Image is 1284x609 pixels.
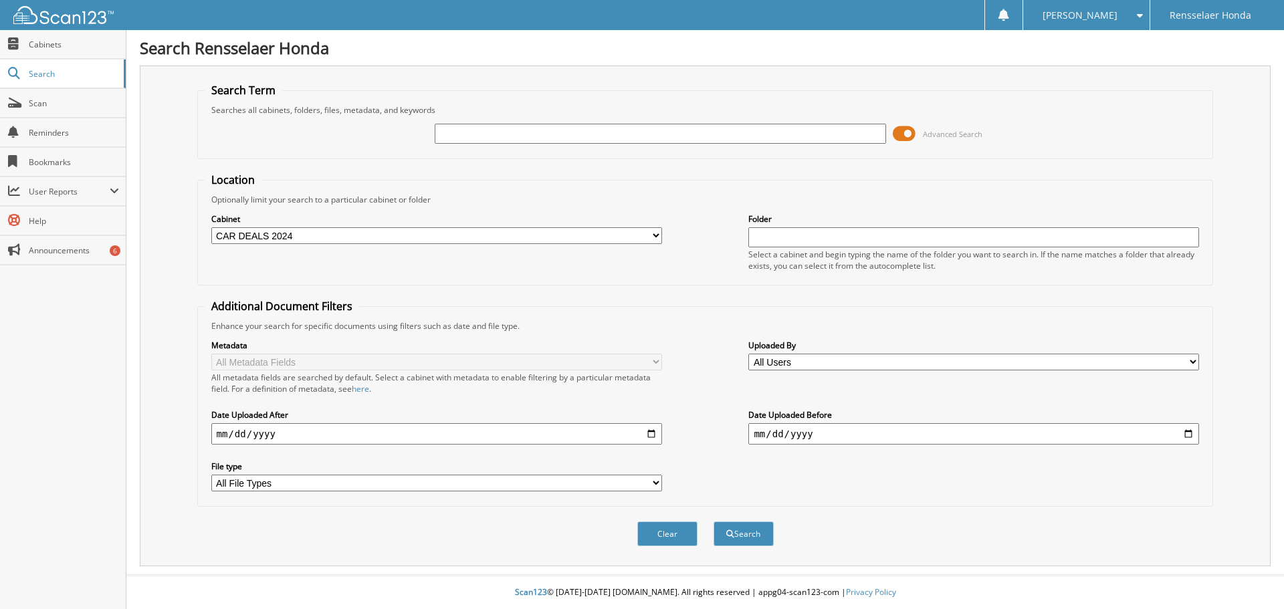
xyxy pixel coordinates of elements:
input: start [211,423,662,445]
div: Searches all cabinets, folders, files, metadata, and keywords [205,104,1206,116]
div: 6 [110,245,120,256]
span: Bookmarks [29,156,119,168]
span: Advanced Search [923,129,982,139]
img: scan123-logo-white.svg [13,6,114,24]
a: here [352,383,369,394]
div: Select a cabinet and begin typing the name of the folder you want to search in. If the name match... [748,249,1199,271]
button: Search [714,521,774,546]
div: Optionally limit your search to a particular cabinet or folder [205,194,1206,205]
label: Uploaded By [748,340,1199,351]
span: Scan [29,98,119,109]
span: Rensselaer Honda [1170,11,1251,19]
div: All metadata fields are searched by default. Select a cabinet with metadata to enable filtering b... [211,372,662,394]
div: © [DATE]-[DATE] [DOMAIN_NAME]. All rights reserved | appg04-scan123-com | [126,576,1284,609]
label: Cabinet [211,213,662,225]
label: Metadata [211,340,662,351]
legend: Additional Document Filters [205,299,359,314]
span: Reminders [29,127,119,138]
label: File type [211,461,662,472]
h1: Search Rensselaer Honda [140,37,1271,59]
label: Date Uploaded Before [748,409,1199,420]
iframe: Chat Widget [1217,545,1284,609]
button: Clear [637,521,698,546]
div: Enhance your search for specific documents using filters such as date and file type. [205,320,1206,332]
span: Help [29,215,119,227]
span: Scan123 [515,586,547,598]
label: Folder [748,213,1199,225]
a: Privacy Policy [846,586,896,598]
span: Search [29,68,117,80]
span: User Reports [29,186,110,197]
span: Announcements [29,245,119,256]
legend: Search Term [205,83,282,98]
span: [PERSON_NAME] [1043,11,1117,19]
label: Date Uploaded After [211,409,662,420]
legend: Location [205,172,261,187]
input: end [748,423,1199,445]
span: Cabinets [29,39,119,50]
